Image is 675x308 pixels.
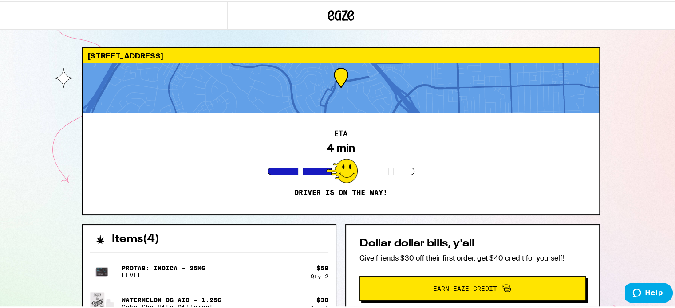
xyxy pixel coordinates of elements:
div: [STREET_ADDRESS] [83,47,599,62]
p: Driver is on the way! [294,187,387,196]
h2: ETA [334,129,347,136]
span: Earn Eaze Credit [433,284,497,290]
div: $ 58 [316,263,328,270]
p: ProTab: Indica - 25mg [122,263,205,270]
p: Give friends $30 off their first order, get $40 credit for yourself! [359,252,586,261]
p: Watermelon OG AIO - 1.25g [122,295,221,302]
div: 4 min [327,140,355,153]
div: Qty: 2 [311,272,328,278]
p: LEVEL [122,270,205,277]
iframe: Opens a widget where you can find more information [625,281,673,304]
button: Earn Eaze Credit [359,275,586,300]
img: LEVEL - ProTab: Indica - 25mg [90,258,114,283]
div: $ 30 [316,295,328,302]
h2: Dollar dollar bills, y'all [359,237,586,248]
h2: Items ( 4 ) [112,233,159,243]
